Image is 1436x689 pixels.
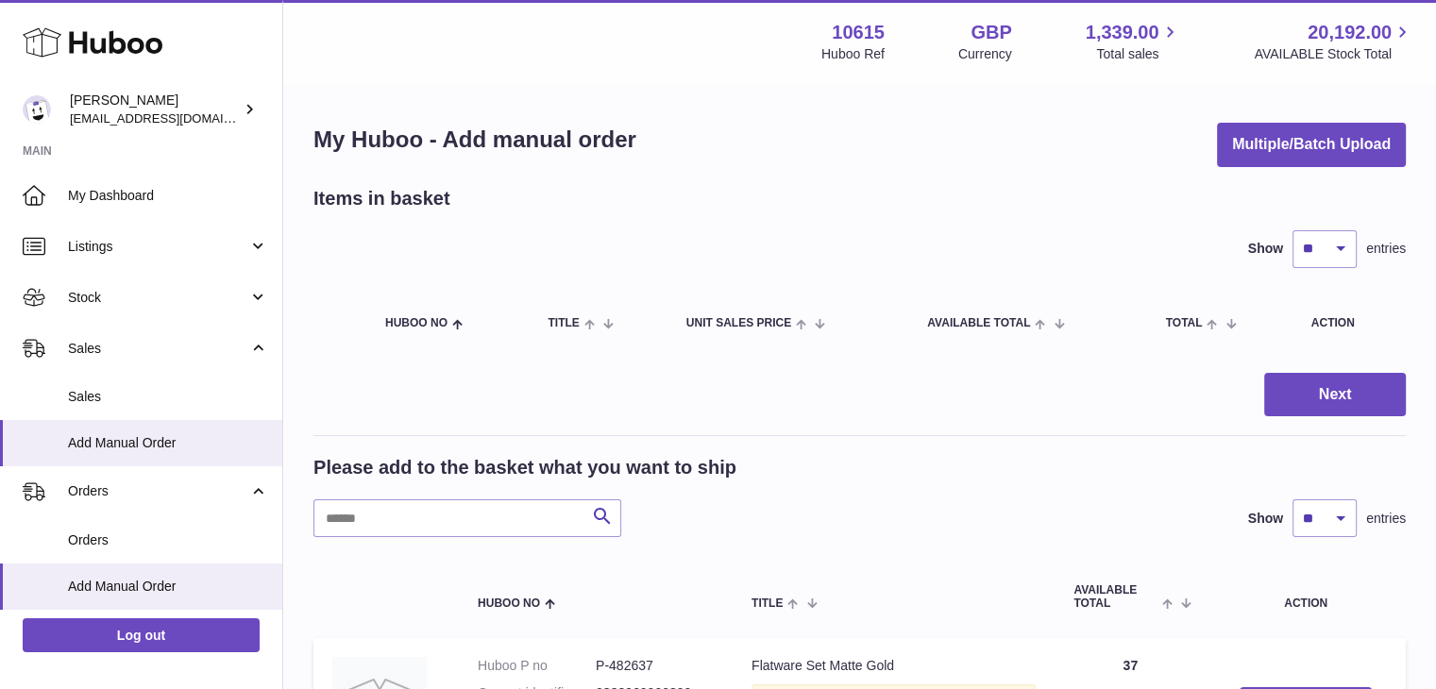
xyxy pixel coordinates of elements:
[1086,20,1159,45] span: 1,339.00
[596,657,714,675] dd: P-482637
[1308,20,1392,45] span: 20,192.00
[1264,373,1406,417] button: Next
[68,531,268,549] span: Orders
[548,317,579,329] span: Title
[752,597,783,610] span: Title
[1254,45,1413,63] span: AVAILABLE Stock Total
[832,20,885,45] strong: 10615
[68,434,268,452] span: Add Manual Order
[478,597,540,610] span: Huboo no
[1248,510,1283,528] label: Show
[313,455,736,480] h2: Please add to the basket what you want to ship
[70,92,240,127] div: [PERSON_NAME]
[1096,45,1180,63] span: Total sales
[68,482,248,500] span: Orders
[958,45,1012,63] div: Currency
[686,317,791,329] span: Unit Sales Price
[478,657,596,675] dt: Huboo P no
[68,187,268,205] span: My Dashboard
[68,578,268,596] span: Add Manual Order
[1206,565,1406,628] th: Action
[1073,584,1157,609] span: AVAILABLE Total
[68,340,248,358] span: Sales
[927,317,1030,329] span: AVAILABLE Total
[70,110,278,126] span: [EMAIL_ADDRESS][DOMAIN_NAME]
[68,238,248,256] span: Listings
[1086,20,1181,63] a: 1,339.00 Total sales
[1166,317,1203,329] span: Total
[1248,240,1283,258] label: Show
[1217,123,1406,167] button: Multiple/Batch Upload
[23,95,51,124] img: fulfillment@fable.com
[1366,510,1406,528] span: entries
[68,289,248,307] span: Stock
[313,125,636,155] h1: My Huboo - Add manual order
[385,317,448,329] span: Huboo no
[68,388,268,406] span: Sales
[313,186,450,211] h2: Items in basket
[23,618,260,652] a: Log out
[1311,317,1387,329] div: Action
[971,20,1011,45] strong: GBP
[821,45,885,63] div: Huboo Ref
[1366,240,1406,258] span: entries
[1254,20,1413,63] a: 20,192.00 AVAILABLE Stock Total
